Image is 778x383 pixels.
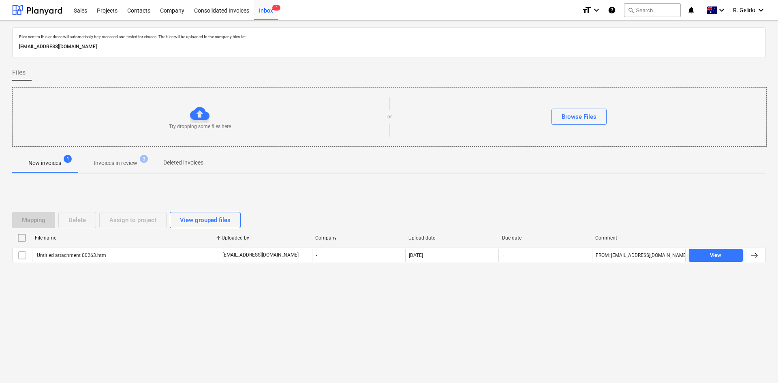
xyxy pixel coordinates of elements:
div: Try dropping some files hereorBrowse Files [12,87,767,147]
button: View [689,249,743,262]
button: Search [624,3,681,17]
div: View [710,251,721,260]
p: [EMAIL_ADDRESS][DOMAIN_NAME] [19,43,759,51]
i: notifications [687,5,695,15]
p: [EMAIL_ADDRESS][DOMAIN_NAME] [222,252,299,259]
span: R. Gelido [733,7,755,13]
iframe: Chat Widget [737,344,778,383]
div: File name [35,235,215,241]
div: Comment [595,235,682,241]
p: Files sent to this address will automatically be processed and tested for viruses. The files will... [19,34,759,39]
button: View grouped files [170,212,241,228]
p: New invoices [28,159,61,167]
div: Due date [502,235,589,241]
div: Browse Files [562,111,596,122]
i: keyboard_arrow_down [756,5,766,15]
i: keyboard_arrow_down [717,5,727,15]
span: search [628,7,634,13]
div: [DATE] [409,252,423,258]
span: 1 [64,155,72,163]
div: Upload date [408,235,496,241]
div: Company [315,235,402,241]
p: Invoices in review [94,159,137,167]
p: Try dropping some files here [169,123,231,130]
span: - [502,252,505,259]
div: - [312,249,405,262]
p: or [387,113,392,120]
div: Untitled attachment 00263.htm [36,252,106,258]
i: keyboard_arrow_down [592,5,601,15]
button: Browse Files [551,109,607,125]
div: Uploaded by [222,235,309,241]
p: Deleted invoices [163,158,203,167]
span: 4 [272,5,280,11]
div: View grouped files [180,215,231,225]
i: Knowledge base [608,5,616,15]
span: Files [12,68,26,77]
i: format_size [582,5,592,15]
span: 3 [140,155,148,163]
